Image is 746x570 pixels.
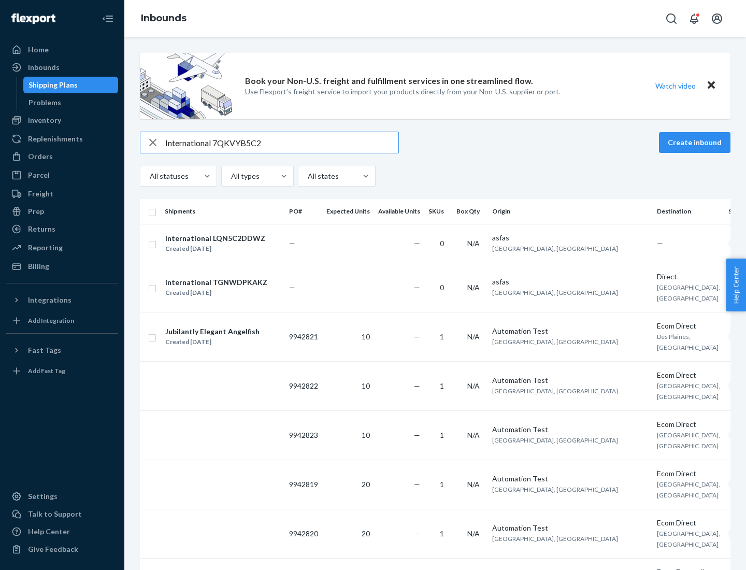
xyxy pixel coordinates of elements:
[440,381,444,390] span: 1
[133,4,195,34] ol: breadcrumbs
[657,480,720,499] span: [GEOGRAPHIC_DATA], [GEOGRAPHIC_DATA]
[28,224,55,234] div: Returns
[161,199,285,224] th: Shipments
[6,131,118,147] a: Replenishments
[6,239,118,256] a: Reporting
[414,332,420,341] span: —
[307,171,308,181] input: All states
[467,381,480,390] span: N/A
[492,387,618,395] span: [GEOGRAPHIC_DATA], [GEOGRAPHIC_DATA]
[28,151,53,162] div: Orders
[362,431,370,439] span: 10
[6,258,118,275] a: Billing
[285,460,322,509] td: 9942819
[6,342,118,359] button: Fast Tags
[657,239,663,248] span: —
[28,170,50,180] div: Parcel
[6,167,118,183] a: Parcel
[467,239,480,248] span: N/A
[657,431,720,450] span: [GEOGRAPHIC_DATA], [GEOGRAPHIC_DATA]
[285,361,322,410] td: 9942822
[289,283,295,292] span: —
[362,529,370,538] span: 20
[28,491,58,502] div: Settings
[414,239,420,248] span: —
[467,529,480,538] span: N/A
[11,13,55,24] img: Flexport logo
[492,535,618,543] span: [GEOGRAPHIC_DATA], [GEOGRAPHIC_DATA]
[726,259,746,311] button: Help Center
[165,326,260,337] div: Jubilantly Elegant Angelfish
[285,410,322,460] td: 9942823
[97,8,118,29] button: Close Navigation
[467,480,480,489] span: N/A
[28,366,65,375] div: Add Fast Tag
[467,283,480,292] span: N/A
[28,316,74,325] div: Add Integration
[657,272,720,282] div: Direct
[6,312,118,329] a: Add Integration
[362,332,370,341] span: 10
[28,261,49,272] div: Billing
[6,186,118,202] a: Freight
[440,332,444,341] span: 1
[6,506,118,522] a: Talk to Support
[374,199,424,224] th: Available Units
[440,283,444,292] span: 0
[440,529,444,538] span: 1
[440,431,444,439] span: 1
[6,292,118,308] button: Integrations
[657,530,720,548] span: [GEOGRAPHIC_DATA], [GEOGRAPHIC_DATA]
[28,189,53,199] div: Freight
[6,41,118,58] a: Home
[492,436,618,444] span: [GEOGRAPHIC_DATA], [GEOGRAPHIC_DATA]
[492,338,618,346] span: [GEOGRAPHIC_DATA], [GEOGRAPHIC_DATA]
[285,509,322,558] td: 9942820
[362,480,370,489] span: 20
[285,312,322,361] td: 9942821
[23,77,119,93] a: Shipping Plans
[492,245,618,252] span: [GEOGRAPHIC_DATA], [GEOGRAPHIC_DATA]
[6,488,118,505] a: Settings
[492,277,649,287] div: asfas
[28,295,71,305] div: Integrations
[684,8,705,29] button: Open notifications
[6,59,118,76] a: Inbounds
[492,523,649,533] div: Automation Test
[657,283,720,302] span: [GEOGRAPHIC_DATA], [GEOGRAPHIC_DATA]
[492,375,649,386] div: Automation Test
[322,199,374,224] th: Expected Units
[661,8,682,29] button: Open Search Box
[289,239,295,248] span: —
[28,80,78,90] div: Shipping Plans
[6,221,118,237] a: Returns
[6,541,118,558] button: Give Feedback
[165,277,267,288] div: International TGNWDPKAKZ
[414,431,420,439] span: —
[6,148,118,165] a: Orders
[165,244,265,254] div: Created [DATE]
[424,199,452,224] th: SKUs
[440,239,444,248] span: 0
[28,345,61,355] div: Fast Tags
[452,199,488,224] th: Box Qty
[28,115,61,125] div: Inventory
[28,134,83,144] div: Replenishments
[28,544,78,554] div: Give Feedback
[6,363,118,379] a: Add Fast Tag
[492,474,649,484] div: Automation Test
[492,326,649,336] div: Automation Test
[165,337,260,347] div: Created [DATE]
[705,78,718,93] button: Close
[149,171,150,181] input: All statuses
[6,523,118,540] a: Help Center
[492,424,649,435] div: Automation Test
[362,381,370,390] span: 10
[285,199,322,224] th: PO#
[245,87,561,97] p: Use Flexport’s freight service to import your products directly from your Non-U.S. supplier or port.
[28,97,61,108] div: Problems
[492,486,618,493] span: [GEOGRAPHIC_DATA], [GEOGRAPHIC_DATA]
[414,529,420,538] span: —
[707,8,727,29] button: Open account menu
